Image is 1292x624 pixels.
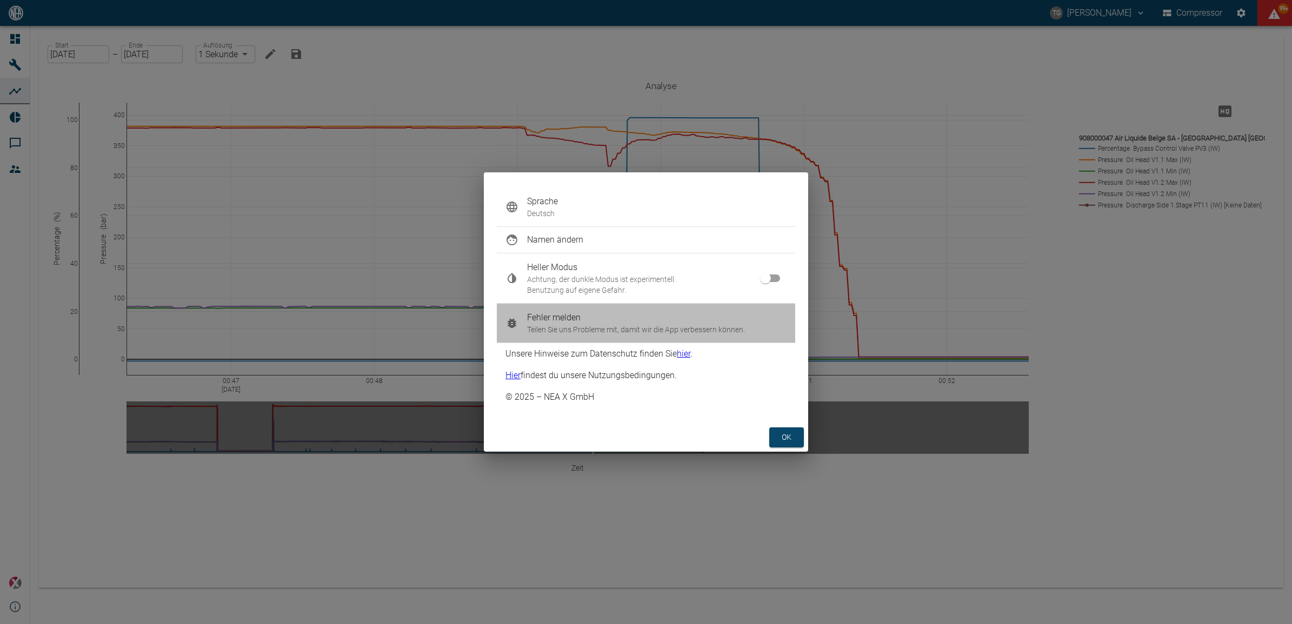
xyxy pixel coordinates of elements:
[497,187,795,226] div: SpracheDeutsch
[505,369,677,382] p: findest du unsere Nutzungsbedingungen.
[505,391,594,404] p: © 2025 – NEA X GmbH
[527,324,787,335] p: Teilen Sie uns Probleme mit, damit wir die App verbessern können.
[527,195,787,208] span: Sprache
[527,208,787,219] p: Deutsch
[527,274,769,296] p: Achtung, der dunkle Modus ist experimentell. Benutzung auf eigene Gefahr.
[497,227,795,253] div: Namen ändern
[769,427,804,447] button: ok
[505,347,692,360] p: Unsere Hinweise zum Datenschutz finden Sie .
[505,370,521,380] a: Hier
[527,233,787,246] span: Namen ändern
[527,261,769,274] span: Heller Modus
[527,311,787,324] span: Fehler melden
[677,348,690,359] a: hier
[497,304,795,343] div: Fehler meldenTeilen Sie uns Probleme mit, damit wir die App verbessern können.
